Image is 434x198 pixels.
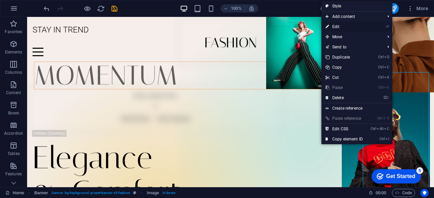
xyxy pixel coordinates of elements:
[321,1,392,11] a: Style
[320,5,328,13] i: Design (Ctrl+Alt+Y)
[20,7,49,14] div: Get Started
[321,93,367,103] a: ⌦Delete
[384,85,389,90] i: V
[377,116,382,120] i: Ctrl
[34,189,48,197] span: Click to select. Double-click to edit
[249,5,255,12] i: On resize automatically adjust zoom level to fit chosen device.
[5,70,22,75] p: Columns
[321,62,367,72] a: CtrlCCopy
[5,29,22,35] p: Favorites
[5,3,55,18] div: Get Started 5 items remaining, 0% complete
[83,4,91,13] button: Click here to leave preview mode and continue editing
[379,137,385,141] i: Ctrl
[384,65,389,69] i: C
[420,189,429,197] button: Usercentrics
[378,55,383,59] i: Ctrl
[111,5,118,13] i: Save (Ctrl+S)
[384,75,389,80] i: X
[51,189,130,197] span: . banner .bg-background .preset-banner-v3-fashion
[34,189,176,197] nav: breadcrumb
[388,3,399,14] button: publish
[133,191,136,195] i: This element is a customizable preset
[321,22,367,32] a: ⏎Edit
[321,113,367,124] a: Ctrl⇧VPaste reference
[8,110,19,116] p: Boxes
[371,127,376,131] i: Ctrl
[389,5,397,13] i: Publish
[321,72,367,83] a: CtrlXCut
[369,189,387,197] h6: Session time
[147,189,159,197] span: Click to select. Double-click to edit
[7,151,20,156] p: Tables
[321,103,392,113] a: Create reference
[383,95,389,100] i: ⌦
[384,55,389,59] i: D
[321,52,367,62] a: CtrlDDuplicate
[321,124,367,134] a: CtrlAltCEdit CSS
[377,127,383,131] i: Alt
[376,189,386,197] span: 00 00
[5,171,22,177] p: Features
[97,5,105,13] i: Reload page
[378,65,383,69] i: Ctrl
[221,4,245,13] button: 100%
[42,4,51,13] button: undo
[97,4,105,13] button: reload
[4,131,23,136] p: Accordion
[5,49,22,55] p: Elements
[378,75,383,80] i: Ctrl
[321,12,382,22] span: Add content
[50,1,57,8] div: 5
[5,189,24,197] a: Click to cancel selection. Double-click to open Pages
[378,85,383,90] i: Ctrl
[404,3,431,14] button: More
[386,24,389,29] i: ⏎
[6,90,21,95] p: Content
[380,190,381,195] span: :
[321,32,382,42] span: Move
[386,137,389,141] i: I
[392,189,415,197] button: Code
[383,116,386,120] i: ⇧
[395,189,412,197] span: Code
[231,4,242,13] h6: 100%
[387,116,389,120] i: V
[321,42,382,52] a: Send to
[384,127,389,131] i: C
[110,4,118,13] button: save
[43,5,51,13] i: Undo: Change text (Ctrl+Z)
[321,83,367,93] a: CtrlVPaste
[162,189,176,197] span: . hide-sm
[407,5,428,12] span: More
[321,134,367,144] a: CtrlICopy element ID
[320,4,328,13] button: design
